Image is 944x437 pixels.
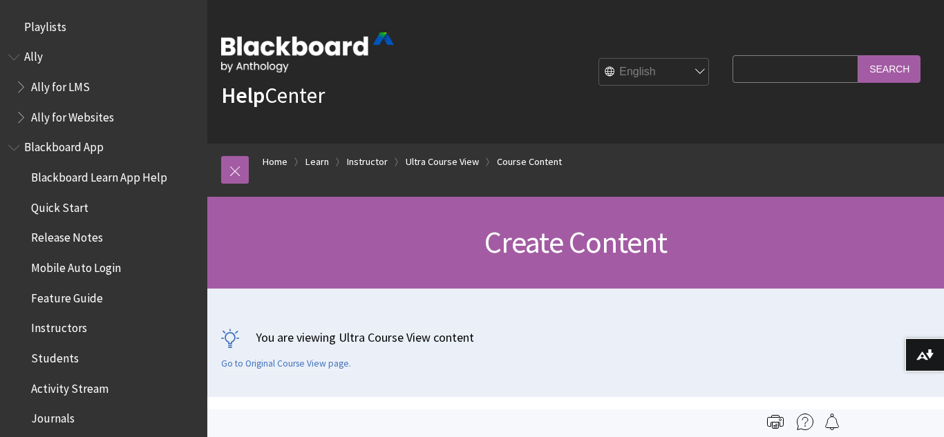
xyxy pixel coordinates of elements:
[263,153,287,171] a: Home
[31,106,114,124] span: Ally for Websites
[31,347,79,365] span: Students
[406,153,479,171] a: Ultra Course View
[497,153,562,171] a: Course Content
[599,59,710,86] select: Site Language Selector
[31,407,75,426] span: Journals
[31,166,167,184] span: Blackboard Learn App Help
[24,136,104,155] span: Blackboard App
[31,75,90,94] span: Ally for LMS
[31,377,108,396] span: Activity Stream
[858,55,921,82] input: Search
[347,153,388,171] a: Instructor
[221,81,265,109] strong: Help
[221,81,325,109] a: HelpCenter
[305,153,329,171] a: Learn
[767,414,784,430] img: Print
[24,46,43,64] span: Ally
[31,196,88,215] span: Quick Start
[824,414,840,430] img: Follow this page
[8,15,199,39] nav: Book outline for Playlists
[221,358,351,370] a: Go to Original Course View page.
[31,256,121,275] span: Mobile Auto Login
[8,46,199,129] nav: Book outline for Anthology Ally Help
[31,287,103,305] span: Feature Guide
[24,15,66,34] span: Playlists
[797,414,813,430] img: More help
[31,317,87,336] span: Instructors
[221,329,930,346] p: You are viewing Ultra Course View content
[221,32,394,72] img: Blackboard by Anthology
[31,226,103,245] span: Release Notes
[484,223,668,261] span: Create Content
